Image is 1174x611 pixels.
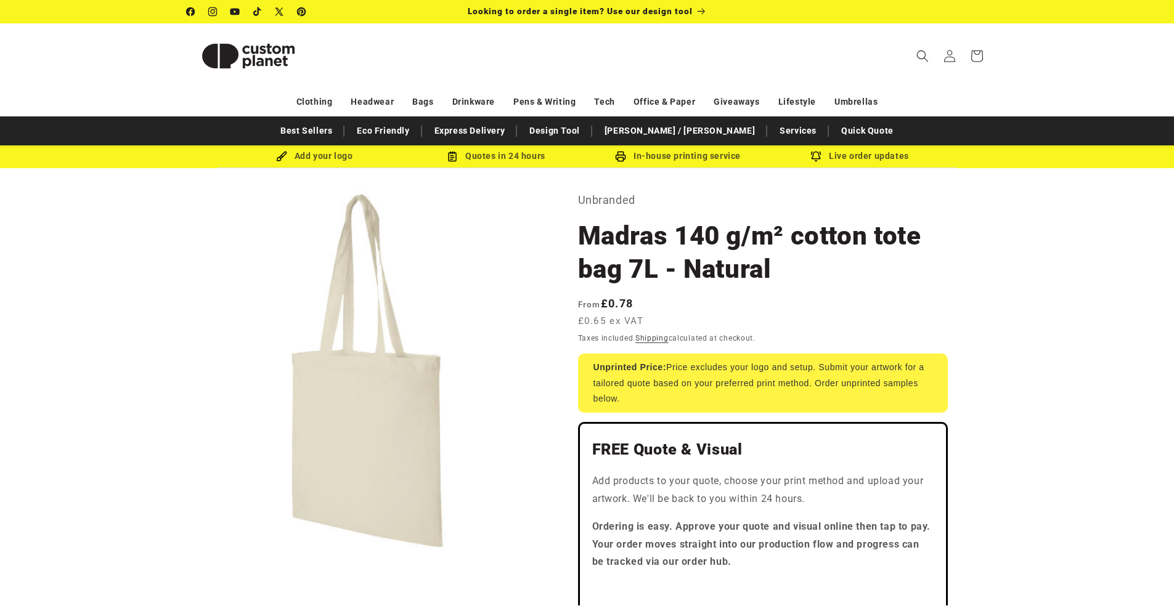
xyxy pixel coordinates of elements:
[593,362,667,372] strong: Unprinted Price:
[769,148,951,164] div: Live order updates
[578,297,634,310] strong: £0.78
[274,120,338,142] a: Best Sellers
[773,120,823,142] a: Services
[594,91,614,113] a: Tech
[412,91,433,113] a: Bags
[587,148,769,164] div: In-house printing service
[578,219,948,286] h1: Madras 140 g/m² cotton tote bag 7L - Natural
[635,334,669,342] a: Shipping
[835,120,900,142] a: Quick Quote
[592,520,931,568] strong: Ordering is easy. Approve your quote and visual online then tap to pay. Your order moves straight...
[578,332,948,344] div: Taxes included. calculated at checkout.
[182,23,314,88] a: Custom Planet
[452,91,495,113] a: Drinkware
[592,581,934,593] iframe: Customer reviews powered by Trustpilot
[513,91,576,113] a: Pens & Writing
[351,120,415,142] a: Eco Friendly
[578,314,644,328] span: £0.65 ex VAT
[615,151,626,162] img: In-house printing
[187,190,547,551] media-gallery: Gallery Viewer
[909,42,936,70] summary: Search
[578,299,601,309] span: From
[578,354,948,413] div: Price excludes your logo and setup. Submit your artwork for a tailored quote based on your prefer...
[224,148,406,164] div: Add your logo
[834,91,878,113] a: Umbrellas
[578,190,948,210] p: Unbranded
[447,151,458,162] img: Order Updates Icon
[406,148,587,164] div: Quotes in 24 hours
[598,120,761,142] a: [PERSON_NAME] / [PERSON_NAME]
[468,6,693,16] span: Looking to order a single item? Use our design tool
[634,91,695,113] a: Office & Paper
[187,28,310,84] img: Custom Planet
[592,440,934,459] h2: FREE Quote & Visual
[351,91,394,113] a: Headwear
[810,151,821,162] img: Order updates
[714,91,759,113] a: Giveaways
[592,472,934,508] p: Add products to your quote, choose your print method and upload your artwork. We'll be back to yo...
[523,120,586,142] a: Design Tool
[778,91,816,113] a: Lifestyle
[276,151,287,162] img: Brush Icon
[428,120,512,142] a: Express Delivery
[296,91,333,113] a: Clothing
